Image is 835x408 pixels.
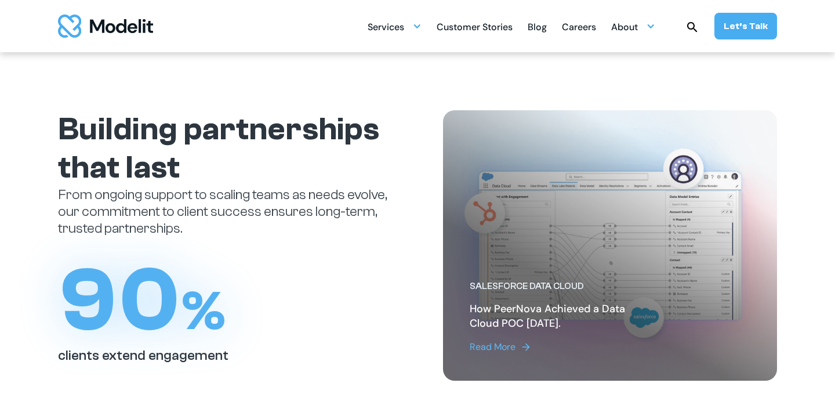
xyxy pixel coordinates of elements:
h2: How PeerNova Achieved a Data Cloud POC [DATE]. [470,302,656,331]
div: Let’s Talk [724,20,768,33]
img: modelit logo [58,15,153,38]
div: Read More [470,340,515,354]
div: Careers [562,17,596,39]
img: arrow [520,341,532,353]
a: Blog [528,15,547,38]
a: home [58,15,153,38]
a: Careers [562,15,596,38]
div: Blog [528,17,547,39]
p: From ongoing support to scaling teams as needs evolve, our commitment to client success ensures l... [58,187,392,237]
h2: clients extend engagement [58,348,228,364]
div: Services [368,17,404,39]
span: % [181,280,226,343]
div: About [611,17,638,39]
div: Salesforce Data Cloud [470,280,656,293]
a: Let’s Talk [714,13,777,39]
h1: 90 [58,255,226,345]
div: About [611,15,655,38]
h1: Building partnerships that last [58,110,392,187]
div: Services [368,15,422,38]
a: Read More [470,340,656,354]
a: Customer Stories [437,15,513,38]
div: Customer Stories [437,17,513,39]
